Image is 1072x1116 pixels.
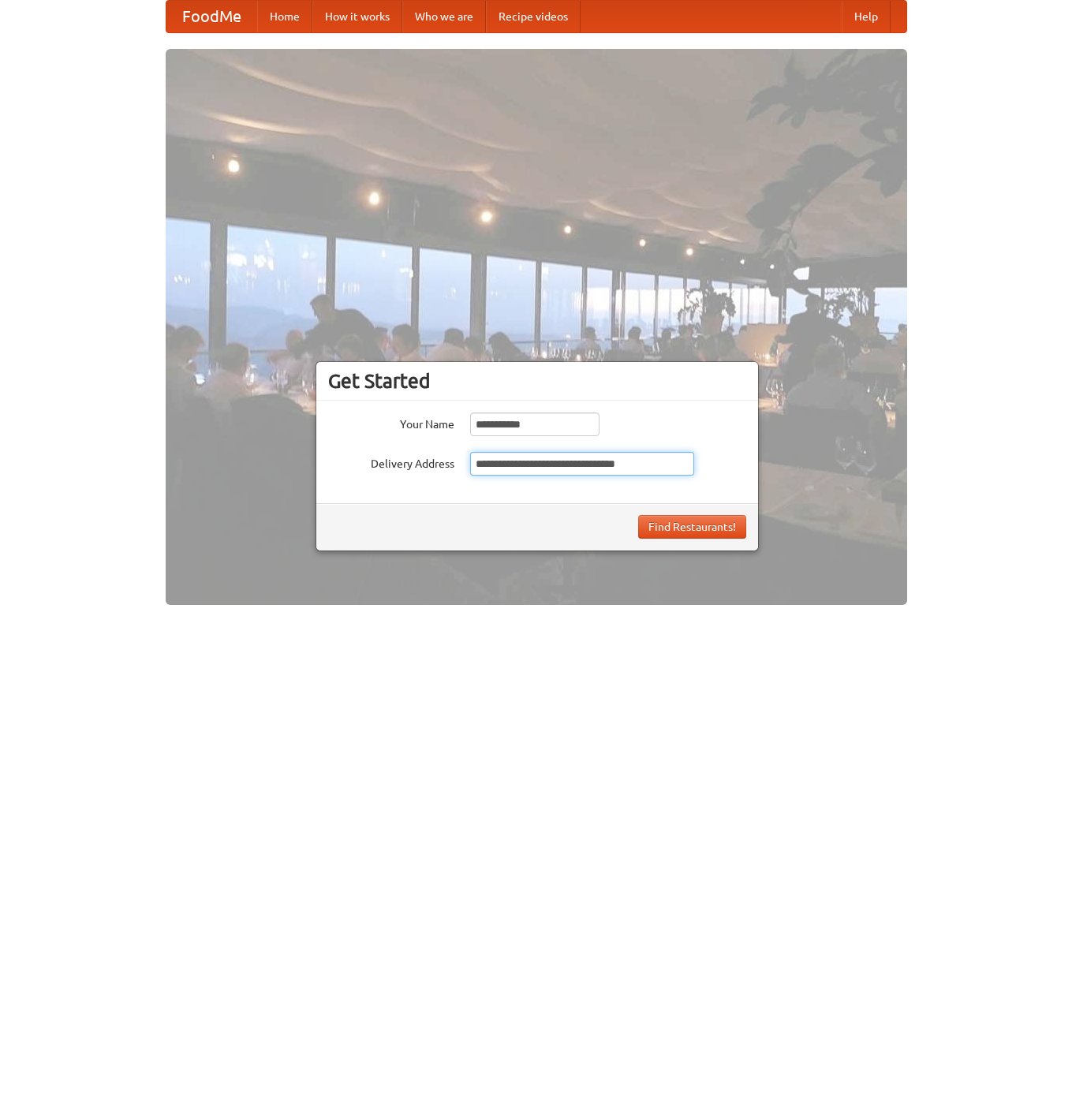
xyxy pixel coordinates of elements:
label: Delivery Address [328,452,454,472]
a: Help [842,1,891,32]
a: How it works [312,1,402,32]
button: Find Restaurants! [638,515,746,539]
a: Recipe videos [486,1,581,32]
a: FoodMe [166,1,257,32]
h3: Get Started [328,369,746,393]
a: Home [257,1,312,32]
a: Who we are [402,1,486,32]
label: Your Name [328,412,454,432]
